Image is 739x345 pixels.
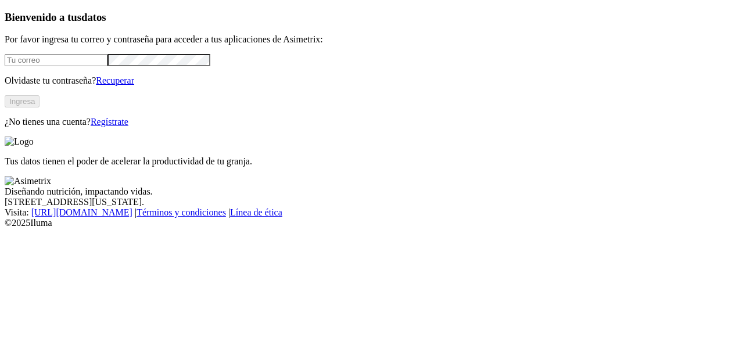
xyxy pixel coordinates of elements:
[5,76,734,86] p: Olvidaste tu contraseña?
[96,76,134,85] a: Recuperar
[91,117,128,127] a: Regístrate
[5,156,734,167] p: Tus datos tienen el poder de acelerar la productividad de tu granja.
[5,34,734,45] p: Por favor ingresa tu correo y contraseña para acceder a tus aplicaciones de Asimetrix:
[5,136,34,147] img: Logo
[5,176,51,186] img: Asimetrix
[5,117,734,127] p: ¿No tienes una cuenta?
[137,207,226,217] a: Términos y condiciones
[230,207,282,217] a: Línea de ética
[5,207,734,218] div: Visita : | |
[81,11,106,23] span: datos
[5,11,734,24] h3: Bienvenido a tus
[31,207,132,217] a: [URL][DOMAIN_NAME]
[5,218,734,228] div: © 2025 Iluma
[5,95,40,107] button: Ingresa
[5,197,734,207] div: [STREET_ADDRESS][US_STATE].
[5,186,734,197] div: Diseñando nutrición, impactando vidas.
[5,54,107,66] input: Tu correo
